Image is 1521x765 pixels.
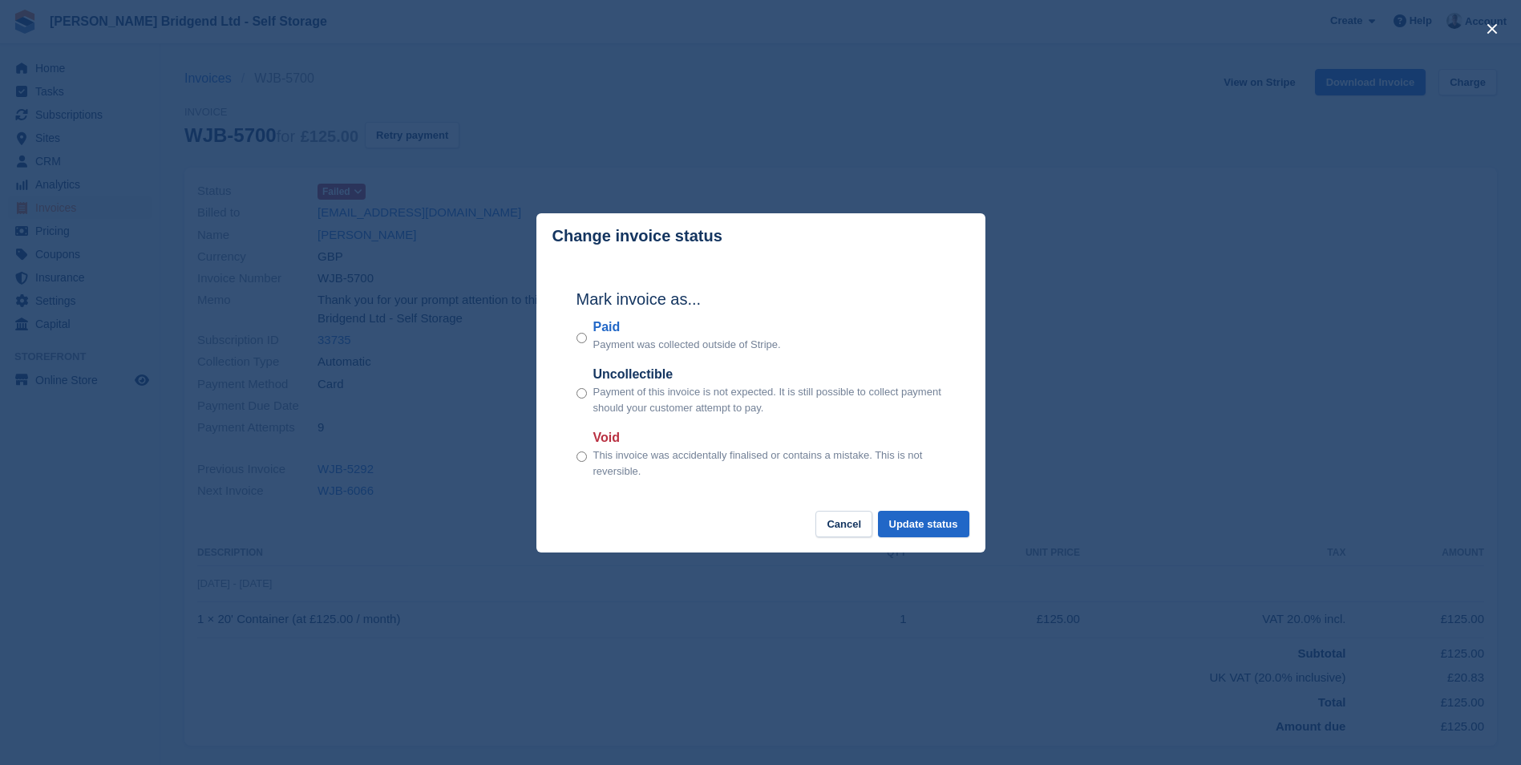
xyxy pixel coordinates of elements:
button: close [1479,16,1505,42]
label: Uncollectible [593,365,945,384]
p: Change invoice status [552,227,722,245]
button: Cancel [815,511,872,537]
label: Void [593,428,945,447]
button: Update status [878,511,969,537]
p: This invoice was accidentally finalised or contains a mistake. This is not reversible. [593,447,945,479]
label: Paid [593,318,781,337]
p: Payment of this invoice is not expected. It is still possible to collect payment should your cust... [593,384,945,415]
p: Payment was collected outside of Stripe. [593,337,781,353]
h2: Mark invoice as... [576,287,945,311]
